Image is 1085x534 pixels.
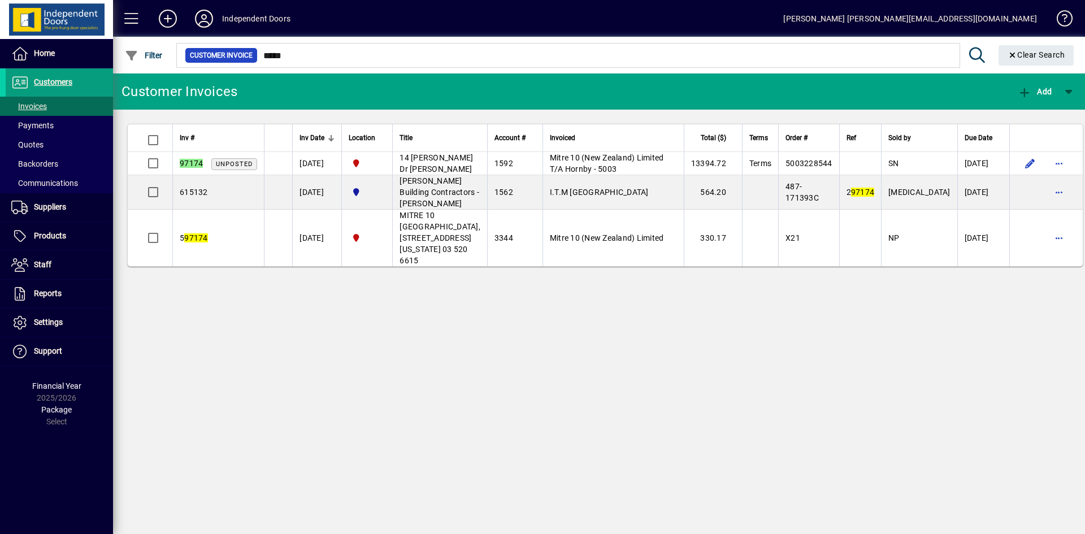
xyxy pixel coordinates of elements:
span: Account # [494,132,526,144]
span: Package [41,405,72,414]
span: 1562 [494,188,513,197]
span: I.T.M [GEOGRAPHIC_DATA] [550,188,649,197]
span: Terms [749,132,768,144]
span: Quotes [11,140,44,149]
span: Suppliers [34,202,66,211]
span: Customers [34,77,72,86]
span: Total ($) [701,132,726,144]
span: Add [1018,87,1052,96]
span: Backorders [11,159,58,168]
button: Profile [186,8,222,29]
div: Inv # [180,132,257,144]
button: Edit [1021,154,1039,172]
span: [PERSON_NAME] Building Contractors - [PERSON_NAME] [400,176,479,208]
div: Account # [494,132,536,144]
a: Knowledge Base [1048,2,1071,39]
a: Reports [6,280,113,308]
span: Order # [785,132,808,144]
span: Mitre 10 (New Zealand) Limited T/A Hornby - 5003 [550,153,664,173]
a: Suppliers [6,193,113,222]
span: 487-171393C [785,182,819,202]
td: [DATE] [957,210,1009,266]
em: 97174 [184,233,207,242]
span: Title [400,132,413,144]
div: [PERSON_NAME] [PERSON_NAME][EMAIL_ADDRESS][DOMAIN_NAME] [783,10,1037,28]
span: Due Date [965,132,992,144]
button: More options [1051,183,1069,201]
span: Support [34,346,62,355]
span: Products [34,231,66,240]
div: Location [349,132,385,144]
span: Ref [847,132,856,144]
td: [DATE] [957,175,1009,210]
span: MITRE 10 [GEOGRAPHIC_DATA], [STREET_ADDRESS][US_STATE] 03 520 6615 [400,211,480,265]
span: Financial Year [32,381,81,390]
span: NP [888,233,900,242]
button: Clear [999,45,1074,66]
a: Products [6,222,113,250]
span: 5003228544 [785,159,832,168]
div: Total ($) [691,132,736,144]
span: Location [349,132,375,144]
span: 2 [847,188,875,197]
em: 97174 [180,159,203,168]
div: Sold by [888,132,951,144]
button: More options [1051,154,1069,172]
button: Filter [122,45,166,66]
span: Christchurch [349,232,385,244]
span: Home [34,49,55,58]
a: Payments [6,116,113,135]
a: Quotes [6,135,113,154]
td: [DATE] [957,152,1009,175]
a: Communications [6,173,113,193]
button: Add [150,8,186,29]
span: [MEDICAL_DATA] [888,188,951,197]
span: Payments [11,121,54,130]
td: 330.17 [684,210,742,266]
em: 97174 [851,188,874,197]
a: Settings [6,309,113,337]
a: Staff [6,251,113,279]
span: 3344 [494,233,513,242]
span: Cromwell Central Otago [349,186,385,198]
div: Due Date [965,132,1002,144]
span: 1592 [494,159,513,168]
span: 14 [PERSON_NAME] Dr [PERSON_NAME] [400,153,473,173]
button: More options [1051,229,1069,247]
div: Invoiced [550,132,677,144]
div: Customer Invoices [121,83,237,101]
td: 564.20 [684,175,742,210]
div: Order # [785,132,832,144]
div: Inv Date [300,132,335,144]
td: [DATE] [292,175,341,210]
span: Christchurch [349,157,385,170]
span: Invoiced [550,132,575,144]
span: Inv # [180,132,194,144]
span: Settings [34,318,63,327]
div: Independent Doors [222,10,290,28]
a: Invoices [6,97,113,116]
td: [DATE] [292,152,341,175]
span: Reports [34,289,62,298]
div: Ref [847,132,875,144]
span: X21 [785,233,800,242]
span: SN [888,159,899,168]
td: 13394.72 [684,152,742,175]
div: Title [400,132,480,144]
span: Customer Invoice [190,50,253,61]
span: Inv Date [300,132,324,144]
span: Invoices [11,102,47,111]
a: Support [6,337,113,366]
button: Add [1015,81,1054,102]
td: [DATE] [292,210,341,266]
span: Sold by [888,132,911,144]
a: Home [6,40,113,68]
span: Clear Search [1008,50,1065,59]
a: Backorders [6,154,113,173]
span: Filter [125,51,163,60]
span: 5 [180,233,208,242]
span: Mitre 10 (New Zealand) Limited [550,233,664,242]
span: Communications [11,179,78,188]
span: Unposted [216,160,253,168]
span: Terms [749,159,771,168]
